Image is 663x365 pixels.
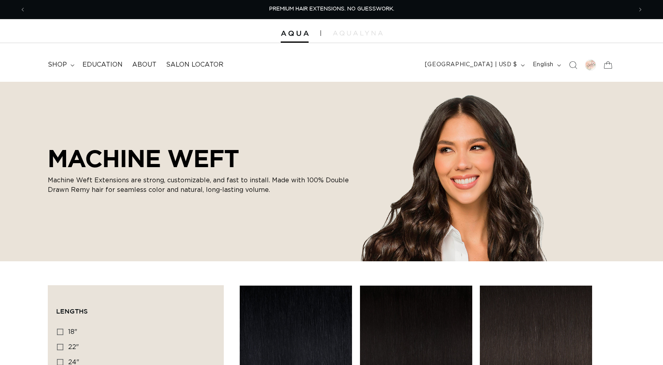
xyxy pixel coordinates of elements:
a: Salon Locator [161,56,228,74]
span: Education [82,61,123,69]
span: PREMIUM HAIR EXTENSIONS. NO GUESSWORK. [269,6,394,12]
h2: MACHINE WEFT [48,144,350,172]
span: [GEOGRAPHIC_DATA] | USD $ [425,61,517,69]
summary: Lengths (0 selected) [56,294,215,322]
a: About [127,56,161,74]
span: Lengths [56,308,88,315]
a: Education [78,56,127,74]
p: Machine Weft Extensions are strong, customizable, and fast to install. Made with 100% Double Draw... [48,176,350,195]
span: English [533,61,553,69]
button: English [528,57,564,73]
span: shop [48,61,67,69]
summary: Search [564,56,582,74]
summary: shop [43,56,78,74]
span: Salon Locator [166,61,223,69]
span: About [132,61,156,69]
span: 22" [68,344,79,350]
button: Previous announcement [14,2,31,17]
img: aqualyna.com [333,31,383,36]
button: [GEOGRAPHIC_DATA] | USD $ [420,57,528,73]
img: Aqua Hair Extensions [281,31,309,36]
button: Next announcement [632,2,649,17]
span: 18" [68,329,77,335]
